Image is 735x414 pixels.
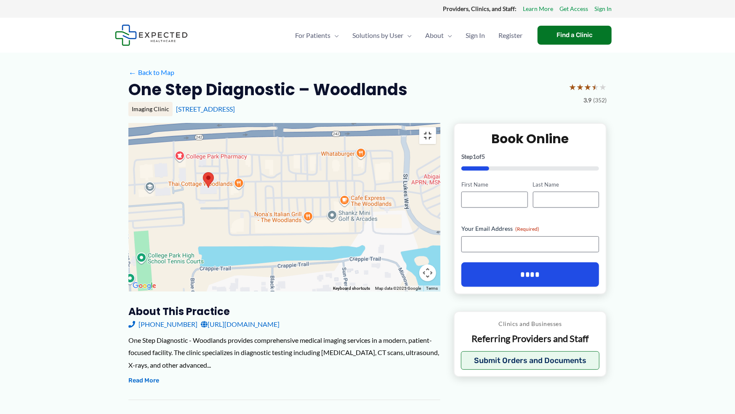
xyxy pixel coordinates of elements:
[128,69,136,77] span: ←
[444,21,452,50] span: Menu Toggle
[482,153,485,160] span: 5
[128,318,197,331] a: [PHONE_NUMBER]
[201,318,280,331] a: [URL][DOMAIN_NAME]
[330,21,339,50] span: Menu Toggle
[473,153,476,160] span: 1
[288,21,346,50] a: For PatientsMenu Toggle
[333,286,370,291] button: Keyboard shortcuts
[599,79,607,95] span: ★
[425,21,444,50] span: About
[559,3,588,14] a: Get Access
[461,333,599,345] p: Referring Providers and Staff
[459,21,492,50] a: Sign In
[128,66,174,79] a: ←Back to Map
[128,376,159,386] button: Read More
[461,318,599,329] p: Clinics and Businesses
[375,286,421,291] span: Map data ©2025 Google
[593,95,607,106] span: (352)
[128,79,407,100] h2: One Step Diagnostic – Woodlands
[461,351,599,370] button: Submit Orders and Documents
[594,3,612,14] a: Sign In
[492,21,529,50] a: Register
[403,21,412,50] span: Menu Toggle
[498,21,522,50] span: Register
[569,79,576,95] span: ★
[418,21,459,50] a: AboutMenu Toggle
[130,280,158,291] img: Google
[419,127,436,144] button: Toggle fullscreen view
[128,334,440,371] div: One Step Diagnostic - Woodlands provides comprehensive medical imaging services in a modern, pati...
[515,226,539,232] span: (Required)
[130,280,158,291] a: Open this area in Google Maps (opens a new window)
[461,154,599,160] p: Step of
[346,21,418,50] a: Solutions by UserMenu Toggle
[583,95,591,106] span: 3.9
[576,79,584,95] span: ★
[426,286,438,291] a: Terms (opens in new tab)
[295,21,330,50] span: For Patients
[584,79,591,95] span: ★
[115,24,188,46] img: Expected Healthcare Logo - side, dark font, small
[523,3,553,14] a: Learn More
[419,264,436,281] button: Map camera controls
[533,181,599,189] label: Last Name
[443,5,517,12] strong: Providers, Clinics, and Staff:
[128,305,440,318] h3: About this practice
[461,181,527,189] label: First Name
[461,131,599,147] h2: Book Online
[591,79,599,95] span: ★
[461,224,599,233] label: Your Email Address
[288,21,529,50] nav: Primary Site Navigation
[538,26,612,45] a: Find a Clinic
[176,105,235,113] a: [STREET_ADDRESS]
[466,21,485,50] span: Sign In
[352,21,403,50] span: Solutions by User
[128,102,173,116] div: Imaging Clinic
